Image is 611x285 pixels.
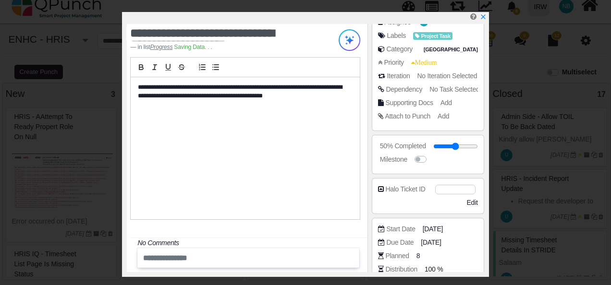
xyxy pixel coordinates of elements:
[413,31,452,41] span: <div><span class="badge badge-secondary" style="background-color: #68CCCA"> <i class="fa fa-tag p...
[438,112,449,120] span: Add
[385,98,433,108] div: Supporting Docs
[205,44,206,50] span: .
[130,43,319,51] footer: in list
[421,237,441,248] span: [DATE]
[411,59,437,66] span: Medium
[429,85,479,93] span: No Task Selected
[380,154,407,165] div: Milestone
[386,44,413,54] div: Category
[385,184,425,194] div: Halo Ticket ID
[386,84,422,95] div: Dependency
[150,44,172,50] cite: Source Title
[380,141,426,151] div: 50% Completed
[470,13,477,20] i: Edit Punch
[386,224,415,234] div: Start Date
[440,99,452,107] span: Add
[339,29,360,51] img: Try writing with AI
[385,111,430,121] div: Attach to Punch
[384,58,403,68] div: Priority
[416,251,420,261] span: 8
[425,264,443,274] span: 100 %
[385,264,417,274] div: Distribution
[423,224,443,234] span: [DATE]
[385,251,409,261] div: Planned
[211,44,212,50] span: .
[386,237,414,248] div: Due Date
[413,32,452,40] span: Project Task
[137,239,179,247] i: No Comments
[467,199,478,206] span: Edit
[422,46,480,54] span: Pakistan
[387,71,410,81] div: Iteration
[480,13,487,20] svg: x
[174,44,212,50] span: Saving Data
[417,72,477,80] span: No Iteration Selected
[208,44,209,50] span: .
[480,13,487,21] a: x
[387,31,406,41] div: Labels
[150,44,172,50] u: Progress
